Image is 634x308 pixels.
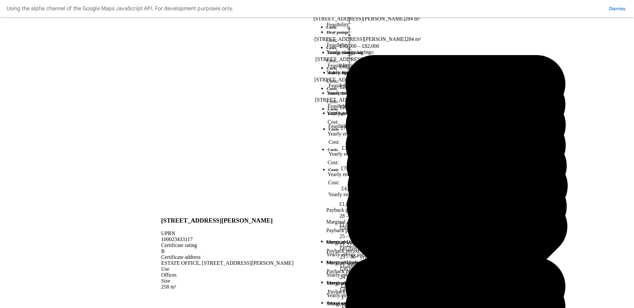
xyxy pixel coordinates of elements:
dt: Feasibility [328,123,574,129]
button: Dismiss [607,5,627,12]
div: 100023433117 [161,236,294,242]
div: ESTATE OFFICE, [STREET_ADDRESS][PERSON_NAME] [161,260,294,266]
div: [STREET_ADDRESS][PERSON_NAME] [315,97,574,103]
h5: Heat pump [327,30,572,35]
span: 284 m² [405,16,420,21]
h5: Energy monitoring [328,50,573,55]
h5: Costs [328,167,574,172]
div: Size [161,278,294,284]
span: 284 m² [406,77,421,82]
span: 284 m² [406,97,421,103]
div: B [161,248,294,254]
div: Use [161,266,294,272]
dt: Cost: [328,180,574,186]
h5: Smart thermostats [328,91,573,96]
div: [STREET_ADDRESS][PERSON_NAME] [313,16,572,22]
h3: [STREET_ADDRESS][PERSON_NAME] [161,217,294,224]
h5: Fabric light [329,70,574,76]
h5: LED lighting [328,111,574,116]
dt: Yearly energy savings: [328,192,574,198]
span: 284 m² [407,56,422,62]
span: 284 m² [406,36,421,42]
div: [STREET_ADDRESS][PERSON_NAME] [314,36,573,42]
div: [STREET_ADDRESS][PERSON_NAME] [314,77,573,83]
div: UPRN [161,231,294,236]
div: Using the alpha channel of the Google Maps JavaScript API. For development purposes only. [7,4,233,13]
div: Offices [161,272,294,278]
div: 258 m² [161,284,294,290]
div: Certificate rating [161,242,294,248]
div: [STREET_ADDRESS][PERSON_NAME] [315,56,574,62]
div: Certificate address [161,254,294,260]
dd: £4,800 – £7,600 [341,186,574,192]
